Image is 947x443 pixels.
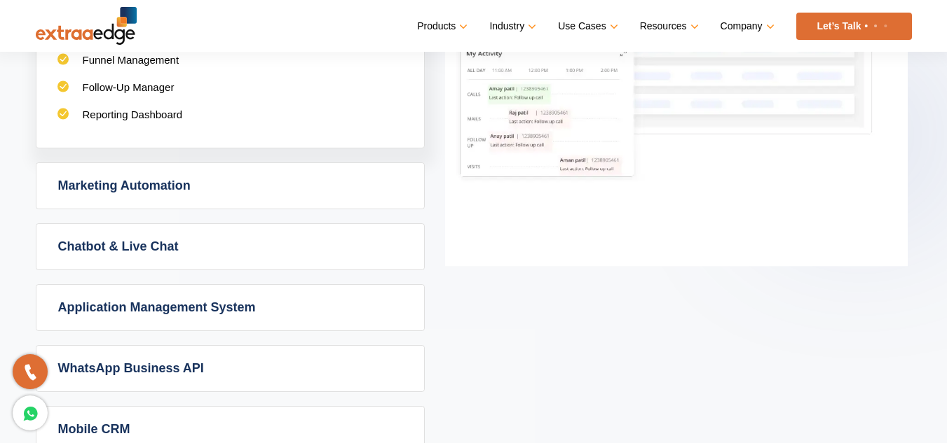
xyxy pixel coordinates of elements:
a: WhatsApp Business API [36,346,424,391]
a: Use Cases [558,16,615,36]
a: Products [417,16,465,36]
a: Chatbot & Live Chat [36,224,424,269]
li: Reporting Dashboard [57,108,403,135]
a: Let’s Talk [796,13,912,40]
a: Application Management System [36,285,424,330]
a: Company [721,16,772,36]
a: Resources [640,16,696,36]
a: Industry [489,16,533,36]
li: Follow-Up Manager [57,80,403,108]
li: Funnel Management [57,53,403,80]
a: Marketing Automation [36,163,424,209]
